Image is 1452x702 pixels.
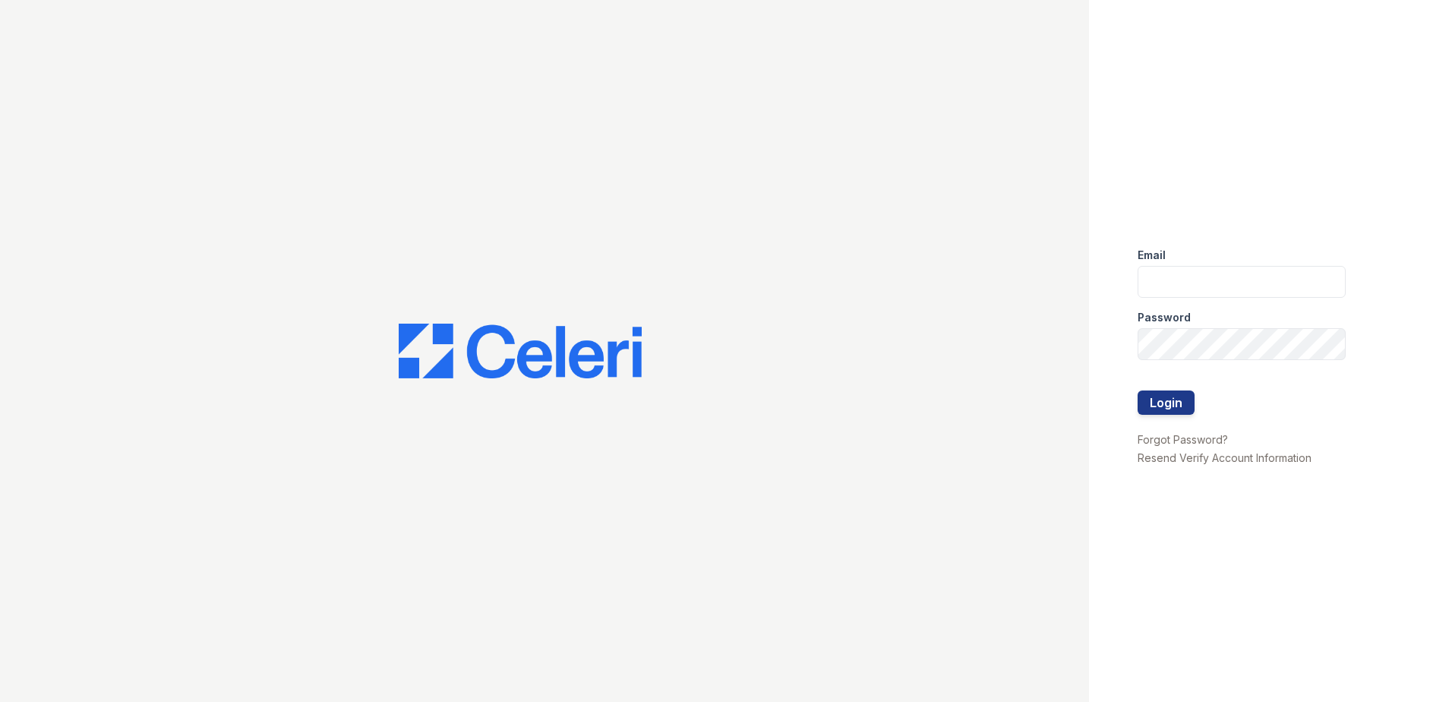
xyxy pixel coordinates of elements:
[1138,310,1191,325] label: Password
[1138,391,1195,415] button: Login
[1138,248,1166,263] label: Email
[1138,433,1228,446] a: Forgot Password?
[1138,451,1312,464] a: Resend Verify Account Information
[399,324,642,378] img: CE_Logo_Blue-a8612792a0a2168367f1c8372b55b34899dd931a85d93a1a3d3e32e68fde9ad4.png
